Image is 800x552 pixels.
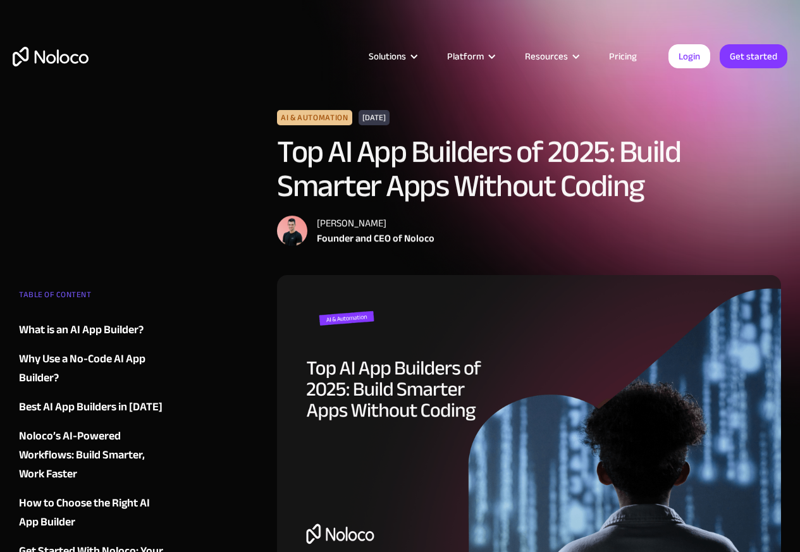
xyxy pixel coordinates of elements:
a: How to Choose the Right AI App Builder [19,494,169,532]
div: Solutions [353,48,431,64]
a: Pricing [593,48,653,64]
a: What is an AI App Builder? [19,321,169,340]
a: Best AI App Builders in [DATE] [19,398,169,417]
a: ‍Noloco’s AI-Powered Workflows: Build Smarter, Work Faster [19,427,169,484]
div: Platform [447,48,484,64]
div: Best AI App Builders in [DATE] [19,398,163,417]
div: [PERSON_NAME] [317,216,434,231]
div: Resources [509,48,593,64]
div: Solutions [369,48,406,64]
a: home [13,47,89,66]
div: TABLE OF CONTENT [19,285,169,310]
div: Founder and CEO of Noloco [317,231,434,246]
div: Resources [525,48,568,64]
a: Get started [720,44,787,68]
h1: Top AI App Builders of 2025: Build Smarter Apps Without Coding [277,135,781,203]
div: What is an AI App Builder? [19,321,144,340]
div: Platform [431,48,509,64]
a: Why Use a No-Code AI App Builder? [19,350,169,388]
a: Login [668,44,710,68]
